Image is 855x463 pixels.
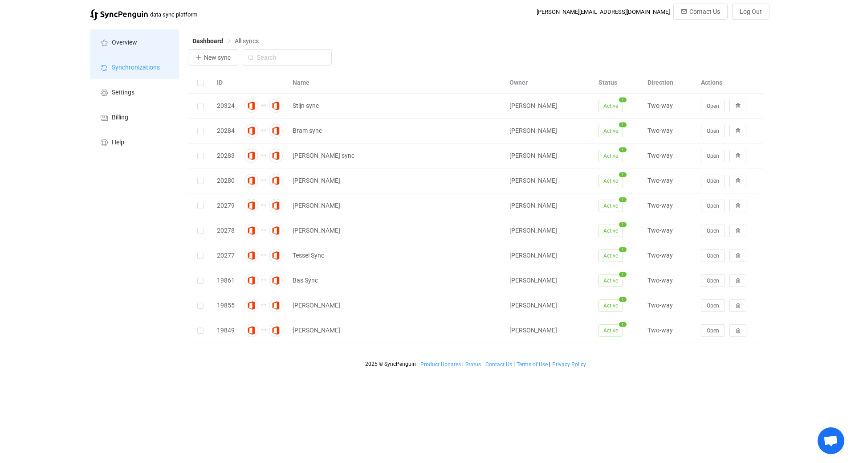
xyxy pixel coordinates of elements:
[150,11,197,18] span: data sync platform
[701,202,725,209] a: Open
[212,201,239,211] div: 20279
[505,78,594,88] div: Owner
[293,225,340,236] span: [PERSON_NAME]
[244,249,258,262] img: microsoft365.png
[643,101,696,111] div: Two-way
[643,78,696,88] div: Direction
[90,9,148,20] img: syncpenguin.svg
[212,176,239,186] div: 20280
[701,327,725,334] a: Open
[244,149,258,163] img: microsoft365.png
[244,124,258,138] img: microsoft365.png
[516,361,548,368] a: Terms of Use
[673,4,728,20] button: Contact Us
[293,201,340,211] span: [PERSON_NAME]
[552,361,586,368] a: Privacy Policy
[465,361,481,368] span: Status
[643,225,696,236] div: Two-way
[212,225,239,236] div: 20278
[482,361,484,367] span: |
[509,152,557,159] span: [PERSON_NAME]
[643,300,696,311] div: Two-way
[288,78,505,88] div: Name
[643,126,696,136] div: Two-way
[643,275,696,286] div: Two-way
[509,302,557,309] span: [PERSON_NAME]
[619,197,627,202] span: 1
[243,49,332,66] input: Search
[598,125,623,137] span: Active
[509,227,557,234] span: [PERSON_NAME]
[293,275,318,286] span: Bas Sync
[619,122,627,127] span: 1
[619,272,627,277] span: 1
[643,151,696,161] div: Two-way
[643,325,696,336] div: Two-way
[707,253,719,259] span: Open
[293,101,319,111] span: Stijn sync
[701,275,725,287] button: Open
[244,274,258,287] img: microsoft365.png
[643,250,696,261] div: Two-way
[619,147,627,152] span: 1
[269,324,283,337] img: microsoft365.png
[701,324,725,337] button: Open
[462,361,464,367] span: |
[619,247,627,252] span: 1
[269,249,283,262] img: microsoft365.png
[707,153,719,159] span: Open
[212,78,239,88] div: ID
[90,29,179,54] a: Overview
[549,361,550,367] span: |
[696,78,763,88] div: Actions
[701,177,725,184] a: Open
[513,361,515,367] span: |
[417,361,419,367] span: |
[509,252,557,259] span: [PERSON_NAME]
[212,325,239,336] div: 19849
[619,322,627,327] span: 1
[212,126,239,136] div: 20284
[701,225,725,237] button: Open
[701,125,725,137] button: Open
[701,200,725,212] button: Open
[293,176,340,186] span: [PERSON_NAME]
[701,227,725,234] a: Open
[244,224,258,238] img: microsoft365.png
[701,100,725,112] button: Open
[598,250,623,262] span: Active
[112,114,128,121] span: Billing
[112,64,160,71] span: Synchronizations
[598,175,623,187] span: Active
[818,427,844,454] a: Open chat
[509,277,557,284] span: [PERSON_NAME]
[732,4,769,20] button: Log Out
[269,199,283,213] img: microsoft365.png
[517,361,548,368] span: Terms of Use
[90,129,179,154] a: Help
[293,325,340,336] span: [PERSON_NAME]
[212,250,239,261] div: 20277
[701,302,725,309] a: Open
[643,201,696,211] div: Two-way
[740,8,762,15] span: Log Out
[537,8,670,15] div: [PERSON_NAME][EMAIL_ADDRESS][DOMAIN_NAME]
[293,300,340,311] span: [PERSON_NAME]
[485,361,513,368] a: Contact Us
[192,38,259,44] div: Breadcrumb
[598,100,623,112] span: Active
[420,361,461,368] a: Product Updates
[598,299,623,312] span: Active
[619,222,627,227] span: 1
[188,49,238,66] button: New sync
[244,174,258,188] img: microsoft365.png
[90,79,179,104] a: Settings
[90,104,179,129] a: Billing
[701,250,725,262] button: Open
[269,124,283,138] img: microsoft365.png
[509,202,557,209] span: [PERSON_NAME]
[485,361,512,368] span: Contact Us
[112,89,134,96] span: Settings
[509,102,557,109] span: [PERSON_NAME]
[212,151,239,161] div: 20283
